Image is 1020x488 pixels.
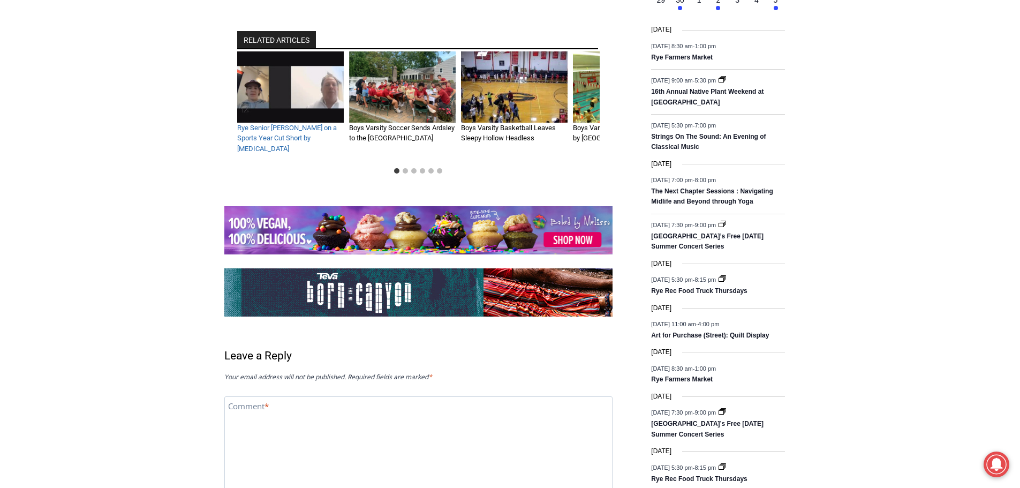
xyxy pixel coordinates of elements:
[651,365,716,371] time: -
[420,168,425,174] button: Go to slide 4
[651,77,692,83] span: [DATE] 9:00 am
[694,42,716,49] span: 1:00 pm
[349,124,455,142] a: Boys Varsity Soccer Sends Ardsley to the [GEOGRAPHIC_DATA]
[224,206,613,254] img: Baked by Melissa
[651,409,717,416] time: -
[651,232,764,251] a: [GEOGRAPHIC_DATA]’s Free [DATE] Summer Concert Series
[694,276,716,283] span: 8:15 pm
[411,168,417,174] button: Go to slide 3
[651,187,773,206] a: The Next Chapter Sessions : Navigating Midlife and Beyond through Yoga
[280,107,496,131] span: Intern @ [DOMAIN_NAME]
[428,168,434,174] button: Go to slide 5
[651,133,766,152] a: Strings On The Sound: An Evening of Classical Music
[3,110,105,151] span: Open Tues. - Sun. [PHONE_NUMBER]
[573,51,679,162] div: 4 of 6
[651,347,671,357] time: [DATE]
[437,168,442,174] button: Go to slide 6
[651,321,696,327] span: [DATE] 11:00 am
[573,124,673,142] a: Boys Varsity Swimming Buffeted by [GEOGRAPHIC_DATA]
[349,51,456,162] div: 2 of 6
[651,446,671,456] time: [DATE]
[651,475,747,484] a: Rye Rec Food Truck Thursdays
[651,365,692,371] span: [DATE] 8:30 am
[651,332,769,340] a: Art for Purchase (Street): Quilt Display
[403,168,408,174] button: Go to slide 2
[651,409,692,416] span: [DATE] 7:30 pm
[224,348,613,365] h3: Leave a Reply
[258,104,519,133] a: Intern @ [DOMAIN_NAME]
[237,31,316,49] h2: RELATED ARTICLES
[394,168,399,174] button: Go to slide 1
[694,464,716,470] span: 8:15 pm
[651,276,717,283] time: -
[651,464,717,470] time: -
[694,176,716,183] span: 8:00 pm
[1,108,108,133] a: Open Tues. - Sun. [PHONE_NUMBER]
[694,122,716,128] span: 7:00 pm
[651,303,671,313] time: [DATE]
[651,420,764,439] a: [GEOGRAPHIC_DATA]’s Free [DATE] Summer Concert Series
[716,6,720,10] em: Has events
[651,159,671,169] time: [DATE]
[694,409,716,416] span: 9:00 pm
[237,51,344,162] div: 1 of 6
[237,167,600,175] ul: Select a slide to show
[651,88,764,107] a: 16th Annual Native Plant Weekend at [GEOGRAPHIC_DATA]
[698,321,720,327] span: 4:00 pm
[651,176,716,183] time: -
[461,124,556,142] a: Boys Varsity Basketball Leaves Sleepy Hollow Headless
[651,392,671,402] time: [DATE]
[573,51,679,123] img: Rye Boys Varsity Swimming vs. North Rockland 2022-01-10
[651,42,716,49] time: -
[651,221,717,228] time: -
[651,42,692,49] span: [DATE] 8:30 am
[651,54,713,62] a: Rye Farmers Market
[461,51,568,123] img: Rye Boys Varsity Basketball vs. Sleepy Hollow 2022-01-28 - 1
[694,365,716,371] span: 1:00 pm
[651,25,671,35] time: [DATE]
[651,259,671,269] time: [DATE]
[651,122,692,128] span: [DATE] 5:30 pm
[347,372,432,381] span: Required fields are marked
[651,176,692,183] span: [DATE] 7:00 pm
[651,376,713,384] a: Rye Farmers Market
[651,221,692,228] span: [DATE] 7:30 pm
[237,51,344,123] img: News 12 Lavelle and Ruf
[694,221,716,228] span: 9:00 pm
[678,6,682,10] em: Has events
[224,372,346,381] span: Your email address will not be published.
[651,321,719,327] time: -
[774,6,778,10] em: Has events
[237,124,337,153] a: Rye Senior [PERSON_NAME] on a Sports Year Cut Short by [MEDICAL_DATA]
[651,464,692,470] span: [DATE] 5:30 pm
[270,1,506,104] div: "At the 10am stand-up meeting, each intern gets a chance to take [PERSON_NAME] and the other inte...
[461,51,568,162] div: 3 of 6
[694,77,716,83] span: 5:30 pm
[110,67,152,128] div: "...watching a master [PERSON_NAME] chef prepare an omakase meal is fascinating dinner theater an...
[651,276,692,283] span: [DATE] 5:30 pm
[651,287,747,296] a: Rye Rec Food Truck Thursdays
[228,401,269,415] label: Comment
[349,51,456,123] img: Rye Boys Varsity Soccer 2021-09-25 fueling up
[651,122,716,128] time: -
[651,77,717,83] time: -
